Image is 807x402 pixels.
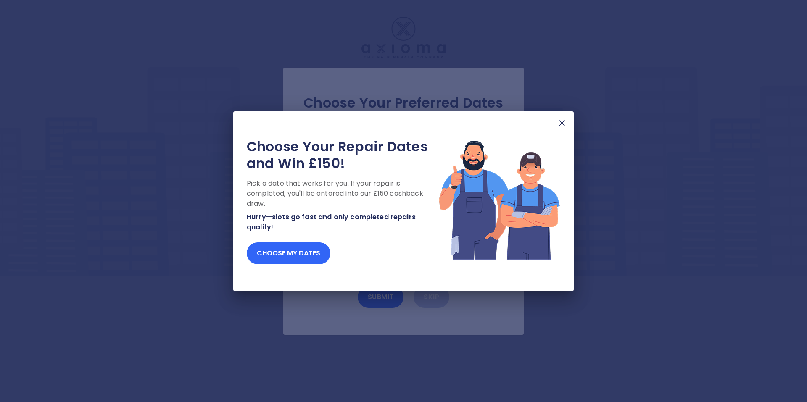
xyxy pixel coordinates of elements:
[247,212,438,232] p: Hurry—slots go fast and only completed repairs qualify!
[557,118,567,128] img: X Mark
[247,138,438,172] h2: Choose Your Repair Dates and Win £150!
[247,179,438,209] p: Pick a date that works for you. If your repair is completed, you'll be entered into our £150 cash...
[247,242,330,264] button: Choose my dates
[438,138,560,261] img: Lottery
